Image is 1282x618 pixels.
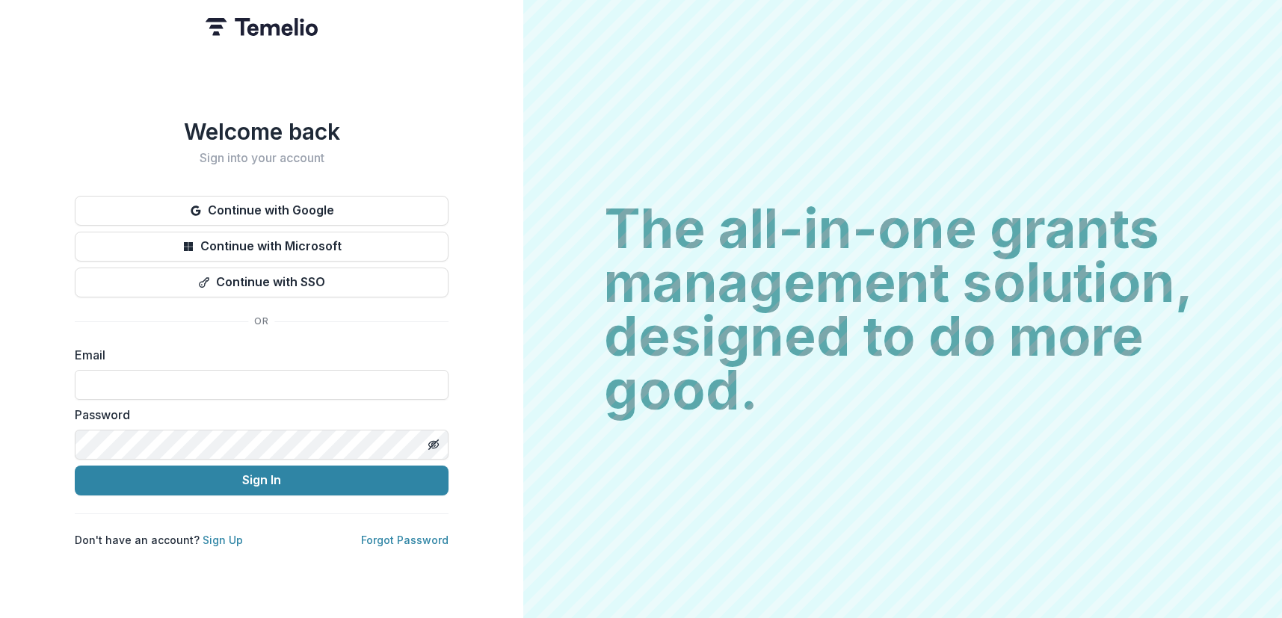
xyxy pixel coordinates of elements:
a: Sign Up [203,534,243,546]
button: Continue with Google [75,196,449,226]
img: Temelio [206,18,318,36]
p: Don't have an account? [75,532,243,548]
label: Password [75,406,440,424]
h1: Welcome back [75,118,449,145]
button: Continue with Microsoft [75,232,449,262]
button: Sign In [75,466,449,495]
button: Continue with SSO [75,268,449,297]
h2: Sign into your account [75,151,449,165]
a: Forgot Password [361,534,449,546]
label: Email [75,346,440,364]
button: Toggle password visibility [422,433,446,457]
